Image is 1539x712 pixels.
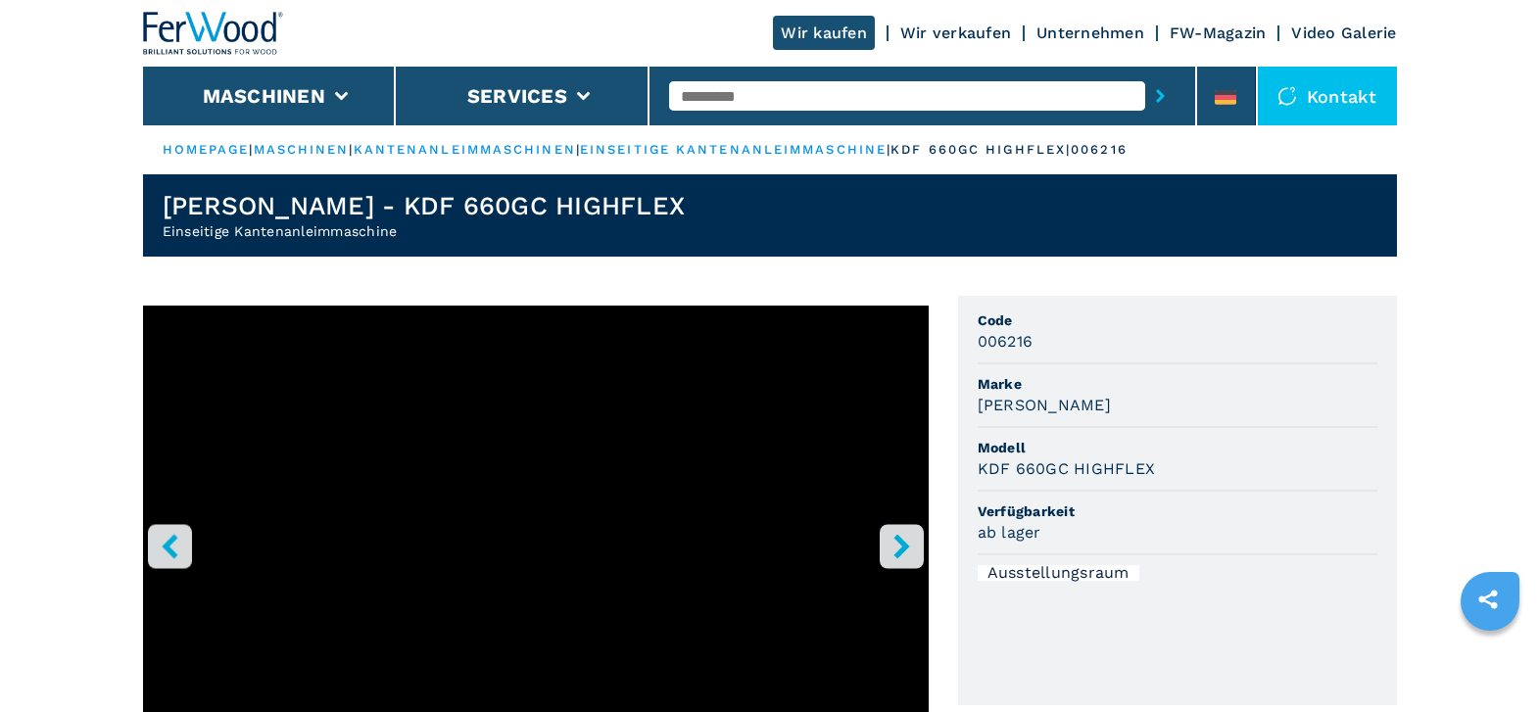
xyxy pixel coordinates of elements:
a: HOMEPAGE [163,142,250,157]
h3: 006216 [978,330,1034,353]
img: Kontakt [1277,86,1297,106]
span: Marke [978,374,1377,394]
span: Code [978,310,1377,330]
span: | [887,142,890,157]
a: kantenanleimmaschinen [354,142,576,157]
a: Unternehmen [1036,24,1144,42]
span: Modell [978,438,1377,457]
button: Services [467,84,567,108]
span: | [349,142,353,157]
p: kdf 660gc highflex | [890,141,1071,159]
span: Verfügbarkeit [978,501,1377,521]
h3: ab lager [978,521,1041,544]
h1: [PERSON_NAME] - KDF 660GC HIGHFLEX [163,190,686,221]
button: Maschinen [203,84,325,108]
a: maschinen [254,142,350,157]
span: | [576,142,580,157]
a: Video Galerie [1291,24,1396,42]
span: | [249,142,253,157]
h3: [PERSON_NAME] [978,394,1111,416]
p: 006216 [1071,141,1128,159]
a: einseitige kantenanleimmaschine [580,142,887,157]
a: Wir kaufen [773,16,875,50]
button: right-button [880,524,924,568]
img: Ferwood [143,12,284,55]
h3: KDF 660GC HIGHFLEX [978,457,1156,480]
a: sharethis [1464,575,1513,624]
a: Wir verkaufen [900,24,1011,42]
h2: Einseitige Kantenanleimmaschine [163,221,686,241]
a: FW-Magazin [1170,24,1267,42]
button: left-button [148,524,192,568]
div: Kontakt [1258,67,1397,125]
div: Ausstellungsraum [978,565,1139,581]
button: submit-button [1145,73,1176,119]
